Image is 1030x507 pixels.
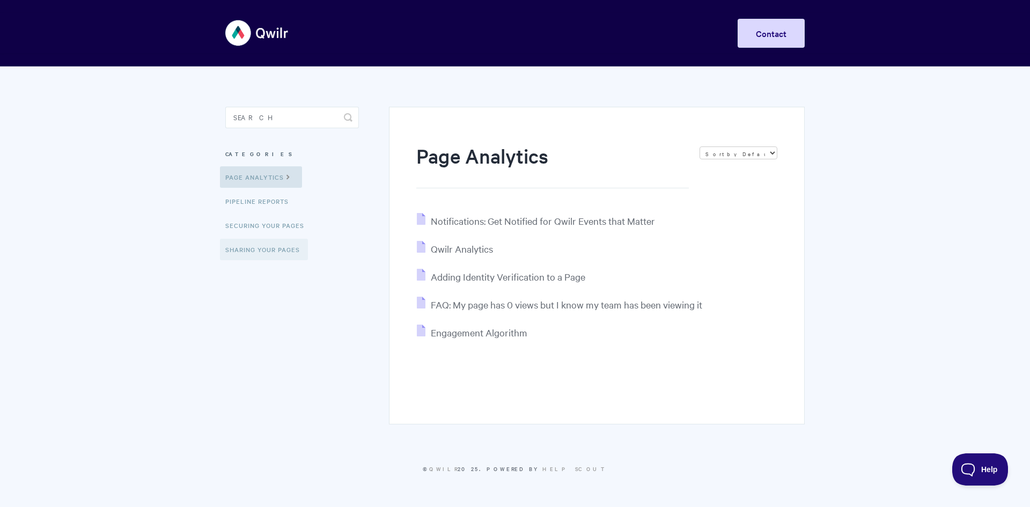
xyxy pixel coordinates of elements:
[738,19,805,48] a: Contact
[431,326,527,339] span: Engagement Algorithm
[542,465,607,473] a: Help Scout
[431,215,655,227] span: Notifications: Get Notified for Qwilr Events that Matter
[431,298,702,311] span: FAQ: My page has 0 views but I know my team has been viewing it
[417,243,493,255] a: Qwilr Analytics
[225,107,359,128] input: Search
[417,215,655,227] a: Notifications: Get Notified for Qwilr Events that Matter
[431,243,493,255] span: Qwilr Analytics
[417,270,585,283] a: Adding Identity Verification to a Page
[429,465,458,473] a: Qwilr
[417,326,527,339] a: Engagement Algorithm
[416,142,689,188] h1: Page Analytics
[952,453,1009,486] iframe: Toggle Customer Support
[220,166,302,188] a: Page Analytics
[225,190,297,212] a: Pipeline reports
[431,270,585,283] span: Adding Identity Verification to a Page
[225,144,359,164] h3: Categories
[220,239,308,260] a: Sharing Your Pages
[225,13,289,53] img: Qwilr Help Center
[225,464,805,474] p: © 2025.
[225,215,312,236] a: Securing Your Pages
[700,146,777,159] select: Page reloads on selection
[487,465,607,473] span: Powered by
[417,298,702,311] a: FAQ: My page has 0 views but I know my team has been viewing it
